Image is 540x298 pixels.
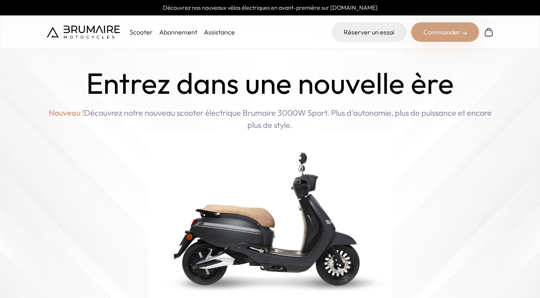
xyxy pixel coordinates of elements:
a: Assistance [204,28,235,36]
div: Commander [411,22,479,42]
p: Découvrez notre nouveau scooter électrique Brumaire 3000W Sport. Plus d'autonomie, plus de puissa... [47,107,494,131]
a: Réserver un essai [332,22,406,42]
img: Brumaire Motocycles [47,26,120,39]
img: right-arrow-2.png [462,31,467,36]
p: Scooter [130,27,153,37]
h1: Entrez dans une nouvelle ère [86,67,454,100]
a: Abonnement [159,28,197,36]
span: Nouveau ! [49,107,84,119]
img: Panier [484,27,494,37]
